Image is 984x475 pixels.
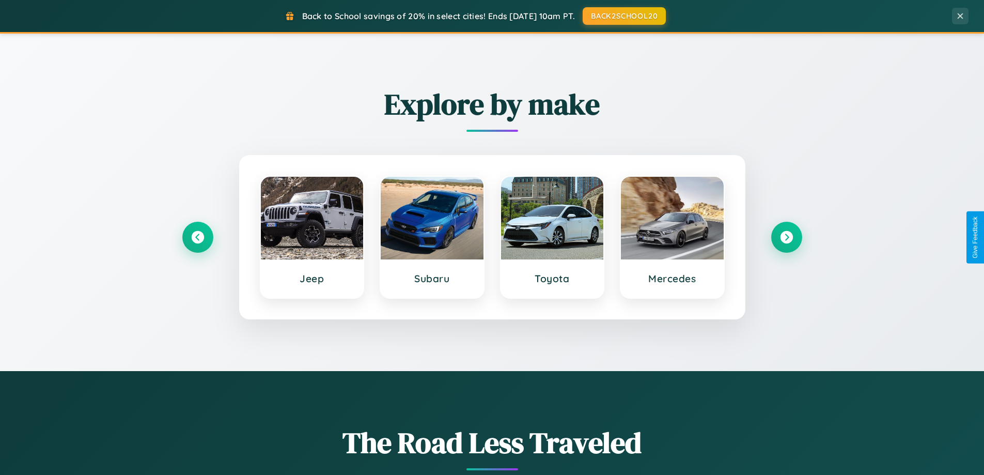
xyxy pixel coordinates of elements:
[583,7,666,25] button: BACK2SCHOOL20
[391,272,473,285] h3: Subaru
[182,423,802,463] h1: The Road Less Traveled
[302,11,575,21] span: Back to School savings of 20% in select cities! Ends [DATE] 10am PT.
[511,272,593,285] h3: Toyota
[972,217,979,258] div: Give Feedback
[182,84,802,124] h2: Explore by make
[631,272,713,285] h3: Mercedes
[271,272,353,285] h3: Jeep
